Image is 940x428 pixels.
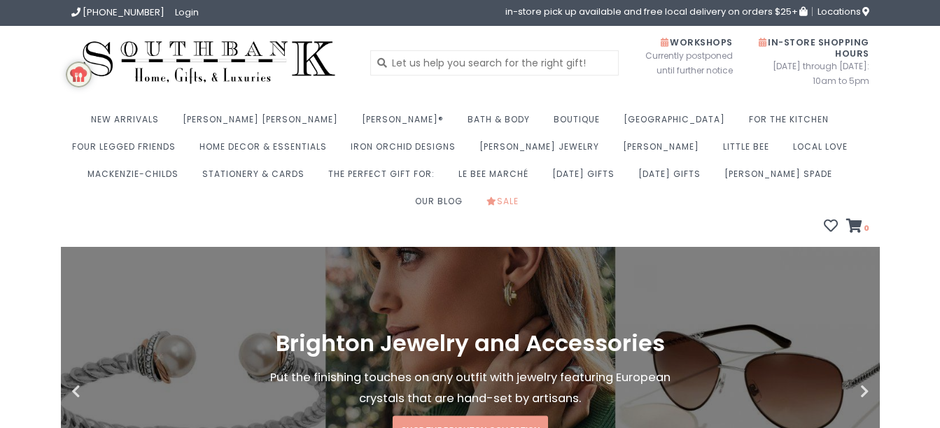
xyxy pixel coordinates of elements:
[415,192,470,219] a: Our Blog
[72,137,183,164] a: Four Legged Friends
[370,50,619,76] input: Let us help you search for the right gift!
[793,137,855,164] a: Local Love
[91,110,166,137] a: New Arrivals
[458,164,535,192] a: Le Bee Marché
[71,36,347,89] img: Southbank Gift Company -- Home, Gifts, and Luxuries
[351,137,463,164] a: Iron Orchid Designs
[818,5,869,18] span: Locations
[623,137,706,164] a: [PERSON_NAME]
[723,137,776,164] a: Little Bee
[71,385,141,399] button: Previous
[552,164,622,192] a: [DATE] Gifts
[754,59,869,88] span: [DATE] through [DATE]: 10am to 5pm
[87,164,185,192] a: MacKenzie-Childs
[479,137,606,164] a: [PERSON_NAME] Jewelry
[554,110,607,137] a: Boutique
[724,164,839,192] a: [PERSON_NAME] Spade
[799,385,869,399] button: Next
[638,164,708,192] a: [DATE] Gifts
[270,370,671,407] span: Put the finishing touches on any outfit with jewelry featuring European crystals that are hand-se...
[486,192,526,219] a: Sale
[175,6,199,19] a: Login
[661,36,733,48] span: Workshops
[83,6,164,19] span: [PHONE_NUMBER]
[862,222,869,234] span: 0
[812,7,869,16] a: Locations
[468,110,537,137] a: Bath & Body
[183,110,345,137] a: [PERSON_NAME] [PERSON_NAME]
[199,137,334,164] a: Home Decor & Essentials
[846,220,869,234] a: 0
[759,36,869,59] span: In-Store Shopping Hours
[328,164,442,192] a: The perfect gift for:
[362,110,451,137] a: [PERSON_NAME]®
[749,110,836,137] a: For the Kitchen
[628,48,733,78] span: Currently postponed until further notice
[71,6,164,19] a: [PHONE_NUMBER]
[255,331,686,357] h1: Brighton Jewelry and Accessories
[202,164,311,192] a: Stationery & Cards
[624,110,732,137] a: [GEOGRAPHIC_DATA]
[505,7,807,16] span: in-store pick up available and free local delivery on orders $25+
